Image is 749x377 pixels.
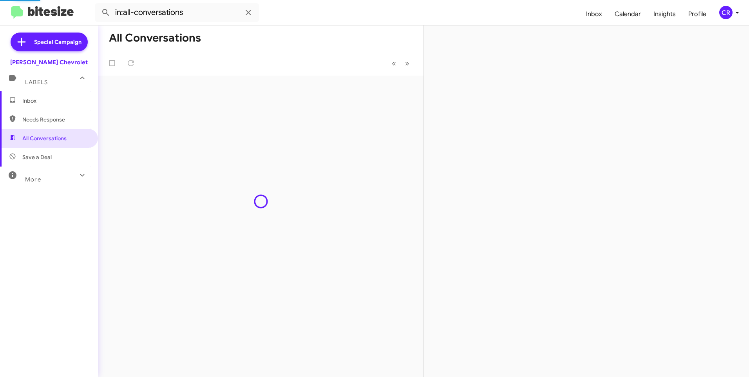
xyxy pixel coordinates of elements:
[387,55,414,71] nav: Page navigation example
[22,134,67,142] span: All Conversations
[95,3,259,22] input: Search
[405,58,409,68] span: »
[392,58,396,68] span: «
[608,3,647,25] a: Calendar
[400,55,414,71] button: Next
[682,3,713,25] a: Profile
[719,6,733,19] div: CR
[580,3,608,25] a: Inbox
[25,176,41,183] span: More
[25,79,48,86] span: Labels
[11,33,88,51] a: Special Campaign
[10,58,88,66] div: [PERSON_NAME] Chevrolet
[713,6,740,19] button: CR
[22,97,89,105] span: Inbox
[647,3,682,25] a: Insights
[34,38,81,46] span: Special Campaign
[109,32,201,44] h1: All Conversations
[22,153,52,161] span: Save a Deal
[387,55,401,71] button: Previous
[22,116,89,123] span: Needs Response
